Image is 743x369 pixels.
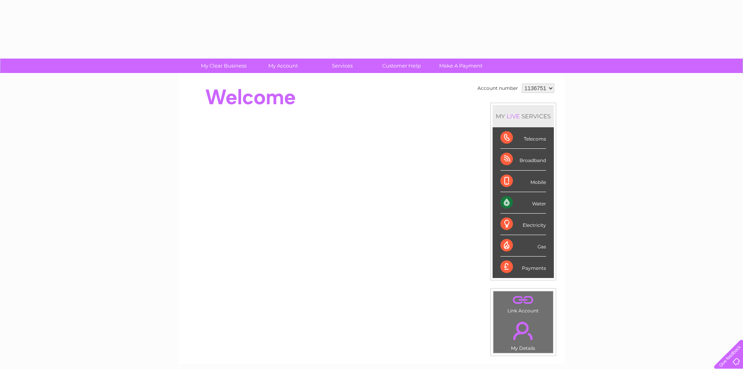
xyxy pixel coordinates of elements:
[369,59,434,73] a: Customer Help
[500,149,546,170] div: Broadband
[500,235,546,257] div: Gas
[500,257,546,278] div: Payments
[495,293,551,307] a: .
[192,59,256,73] a: My Clear Business
[475,82,520,95] td: Account number
[493,315,553,353] td: My Details
[500,171,546,192] div: Mobile
[500,127,546,149] div: Telecoms
[310,59,374,73] a: Services
[429,59,493,73] a: Make A Payment
[505,112,521,120] div: LIVE
[495,317,551,344] a: .
[500,214,546,235] div: Electricity
[251,59,315,73] a: My Account
[493,291,553,316] td: Link Account
[500,192,546,214] div: Water
[493,105,554,127] div: MY SERVICES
